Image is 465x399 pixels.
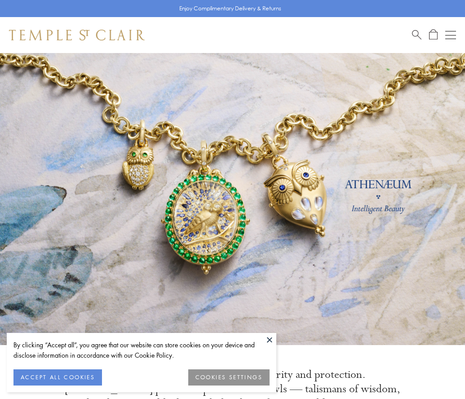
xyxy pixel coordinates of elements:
[9,30,145,40] img: Temple St. Clair
[188,369,270,386] button: COOKIES SETTINGS
[13,369,102,386] button: ACCEPT ALL COOKIES
[13,340,270,360] div: By clicking “Accept all”, you agree that our website can store cookies on your device and disclos...
[179,4,281,13] p: Enjoy Complimentary Delivery & Returns
[429,29,438,40] a: Open Shopping Bag
[445,30,456,40] button: Open navigation
[412,29,421,40] a: Search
